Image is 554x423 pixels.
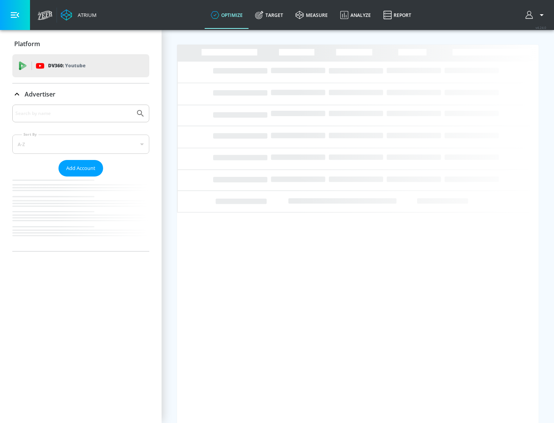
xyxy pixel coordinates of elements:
[14,40,40,48] p: Platform
[65,62,85,70] p: Youtube
[536,25,546,30] span: v 4.24.0
[12,54,149,77] div: DV360: Youtube
[205,1,249,29] a: optimize
[66,164,95,173] span: Add Account
[25,90,55,98] p: Advertiser
[289,1,334,29] a: measure
[12,135,149,154] div: A-Z
[22,132,38,137] label: Sort By
[12,105,149,251] div: Advertiser
[58,160,103,177] button: Add Account
[75,12,97,18] div: Atrium
[12,177,149,251] nav: list of Advertiser
[48,62,85,70] p: DV360:
[377,1,417,29] a: Report
[334,1,377,29] a: Analyze
[12,83,149,105] div: Advertiser
[61,9,97,21] a: Atrium
[249,1,289,29] a: Target
[12,33,149,55] div: Platform
[15,108,132,118] input: Search by name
